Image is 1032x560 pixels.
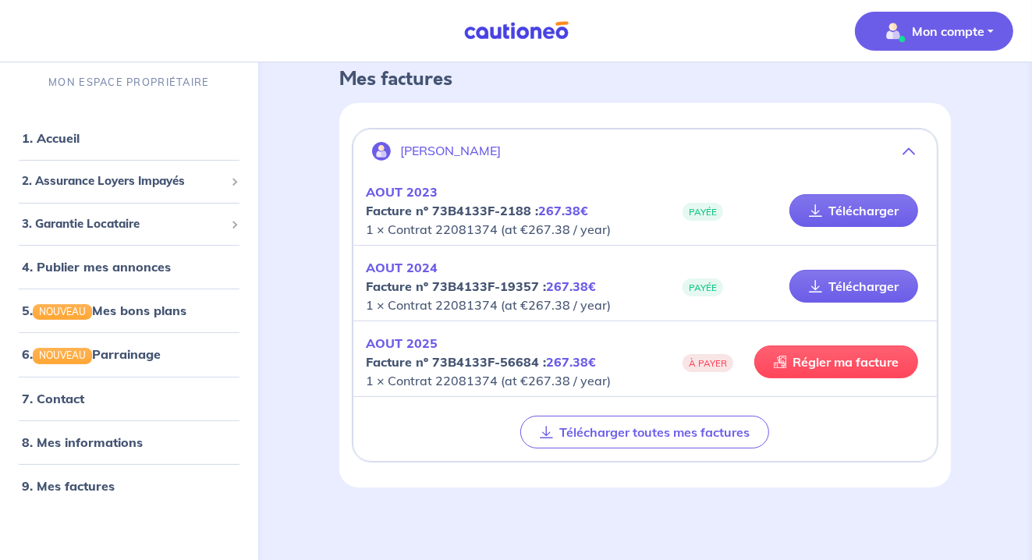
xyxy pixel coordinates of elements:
div: 9. Mes factures [6,470,252,501]
a: Régler ma facture [754,346,918,378]
a: 4. Publier mes annonces [22,259,171,275]
a: 6.NOUVEAUParrainage [22,346,161,362]
div: 6.NOUVEAUParrainage [6,338,252,370]
h4: Mes factures [339,68,951,90]
strong: Facture nº 73B4133F-19357 : [366,278,596,294]
div: 5.NOUVEAUMes bons plans [6,295,252,326]
span: PAYÉE [683,203,723,221]
button: illu_account_valid_menu.svgMon compte [855,12,1013,51]
p: 1 × Contrat 22081374 (at €267.38 / year) [366,258,645,314]
a: 1. Accueil [22,130,80,146]
div: 7. Contact [6,382,252,413]
strong: Facture nº 73B4133F-56684 : [366,354,596,370]
span: À PAYER [683,354,733,372]
p: Mon compte [912,22,984,41]
div: 2. Assurance Loyers Impayés [6,166,252,197]
img: illu_account.svg [372,142,391,161]
em: 267.38€ [538,203,588,218]
a: Télécharger [789,270,918,303]
button: Télécharger toutes mes factures [520,416,769,448]
p: MON ESPACE PROPRIÉTAIRE [48,75,209,90]
a: 9. Mes factures [22,477,115,493]
a: 7. Contact [22,390,84,406]
p: 1 × Contrat 22081374 (at €267.38 / year) [366,334,645,390]
span: PAYÉE [683,278,723,296]
em: AOUT 2024 [366,260,438,275]
button: [PERSON_NAME] [353,133,937,170]
p: 1 × Contrat 22081374 (at €267.38 / year) [366,183,645,239]
p: [PERSON_NAME] [400,144,501,158]
a: 8. Mes informations [22,434,143,449]
a: 5.NOUVEAUMes bons plans [22,303,186,318]
div: 8. Mes informations [6,426,252,457]
img: Cautioneo [458,21,575,41]
em: 267.38€ [546,354,596,370]
div: 1. Accueil [6,122,252,154]
a: Télécharger [789,194,918,227]
span: 2. Assurance Loyers Impayés [22,172,225,190]
div: 4. Publier mes annonces [6,251,252,282]
img: illu_account_valid_menu.svg [881,19,906,44]
em: AOUT 2023 [366,184,438,200]
strong: Facture nº 73B4133F-2188 : [366,203,588,218]
span: 3. Garantie Locataire [22,214,225,232]
em: 267.38€ [546,278,596,294]
div: 3. Garantie Locataire [6,208,252,239]
em: AOUT 2025 [366,335,438,351]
